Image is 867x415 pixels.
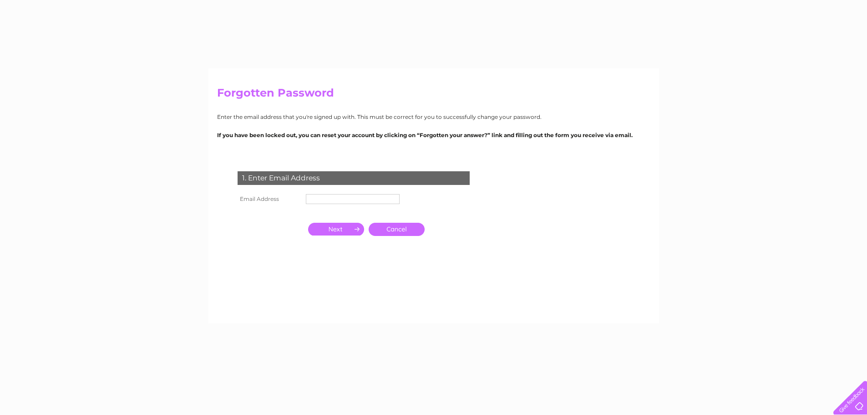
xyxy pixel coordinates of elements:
[217,113,650,121] p: Enter the email address that you're signed up with. This must be correct for you to successfully ...
[217,131,650,139] p: If you have been locked out, you can reset your account by clicking on “Forgotten your answer?” l...
[235,192,304,206] th: Email Address
[369,223,425,236] a: Cancel
[238,171,470,185] div: 1. Enter Email Address
[217,87,650,104] h2: Forgotten Password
